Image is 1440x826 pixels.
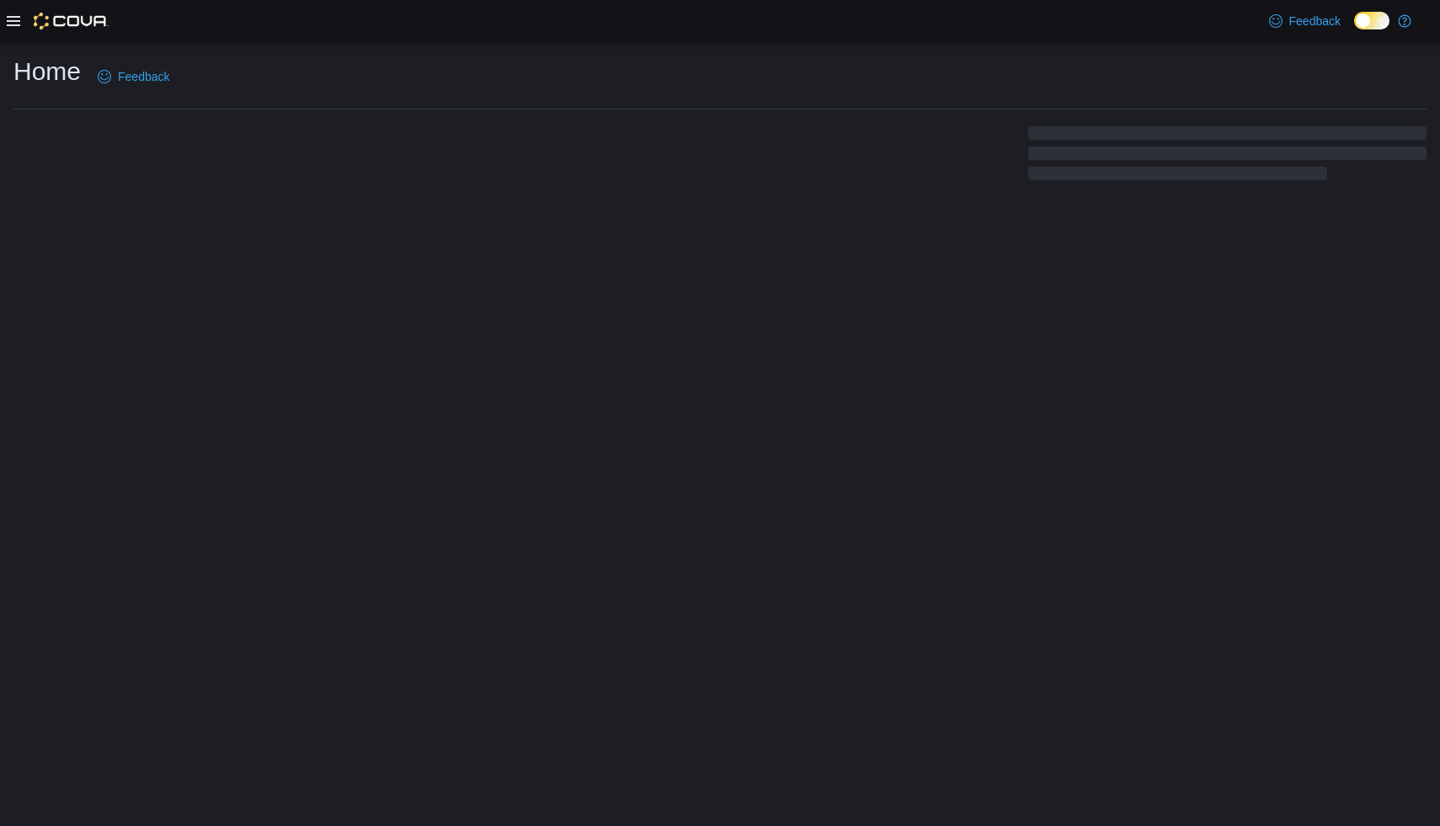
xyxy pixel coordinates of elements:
span: Feedback [1289,13,1341,29]
a: Feedback [1262,4,1347,38]
span: Dark Mode [1354,29,1355,30]
img: Cova [34,13,109,29]
span: Feedback [118,68,169,85]
a: Feedback [91,60,176,93]
span: Loading [1028,130,1427,184]
input: Dark Mode [1354,12,1389,29]
h1: Home [13,55,81,88]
